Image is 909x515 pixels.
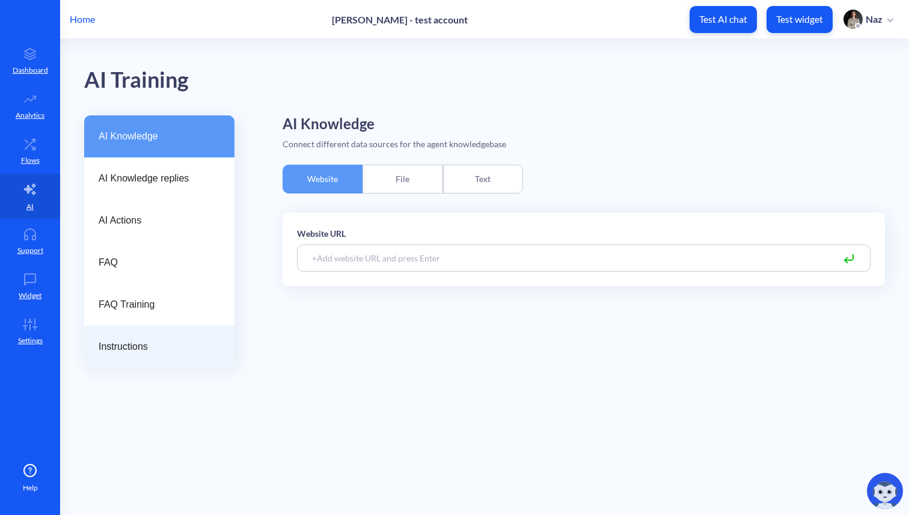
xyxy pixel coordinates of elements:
div: AI Training [84,63,189,97]
a: FAQ [84,242,234,284]
p: Settings [18,335,43,346]
button: user photoNaz [837,8,899,30]
p: Dashboard [13,65,48,76]
button: Test AI chat [690,6,757,33]
div: Text [443,165,523,194]
span: AI Knowledge [99,129,210,144]
a: Instructions [84,326,234,368]
p: Support [17,245,43,256]
a: AI Knowledge replies [84,157,234,200]
p: AI [26,201,34,212]
img: copilot-icon.svg [867,473,903,509]
p: Naz [866,13,883,26]
p: Test widget [776,13,823,25]
a: AI Knowledge [84,115,234,157]
p: Flows [21,155,40,166]
div: Connect different data sources for the agent knowledgebase [283,138,885,150]
span: Instructions [99,340,210,354]
span: AI Knowledge replies [99,171,210,186]
span: Help [23,483,38,493]
div: File [363,165,442,194]
div: Website [283,165,363,194]
a: FAQ Training [84,284,234,326]
p: Test AI chat [699,13,747,25]
a: AI Actions [84,200,234,242]
p: Home [70,12,95,26]
input: +Add website URL and press Enter [297,245,871,272]
p: Widget [19,290,41,301]
span: FAQ [99,255,210,270]
p: Analytics [16,110,44,121]
img: user photo [843,10,863,29]
p: Website URL [297,227,871,240]
h2: AI Knowledge [283,115,885,133]
span: AI Actions [99,213,210,228]
p: [PERSON_NAME] - test account [332,14,468,25]
span: FAQ Training [99,297,210,312]
button: Test widget [767,6,833,33]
